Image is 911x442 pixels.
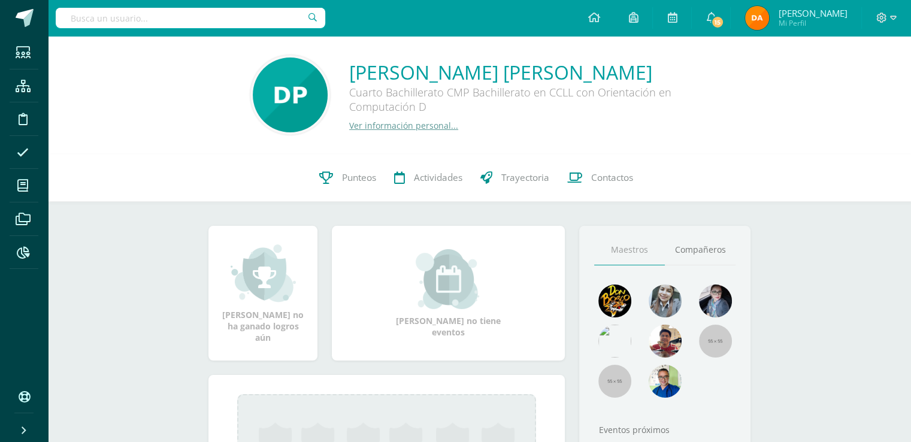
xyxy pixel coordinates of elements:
img: e7116be5e8859c0e698f73acd45b9589.png [253,57,328,132]
span: Punteos [342,171,376,184]
span: Mi Perfil [778,18,847,28]
img: event_small.png [416,249,481,309]
img: 82a5943632aca8211823fb2e9800a6c1.png [745,6,769,30]
img: b8baad08a0802a54ee139394226d2cf3.png [699,284,732,317]
a: Contactos [558,154,642,202]
a: [PERSON_NAME] [PERSON_NAME] [349,59,709,85]
img: 55x55 [699,325,732,358]
div: [PERSON_NAME] no ha ganado logros aún [220,243,305,343]
a: Trayectoria [471,154,558,202]
a: Maestros [594,235,665,265]
span: [PERSON_NAME] [778,7,847,19]
div: Cuarto Bachillerato CMP Bachillerato en CCLL con Orientación en Computación D [349,85,709,120]
input: Busca un usuario... [56,8,325,28]
a: Punteos [310,154,385,202]
img: achievement_small.png [231,243,296,303]
img: 11152eb22ca3048aebc25a5ecf6973a7.png [649,325,682,358]
img: 10741f48bcca31577cbcd80b61dad2f3.png [649,365,682,398]
img: 55x55 [598,365,631,398]
img: 29fc2a48271e3f3676cb2cb292ff2552.png [598,284,631,317]
div: [PERSON_NAME] no tiene eventos [389,249,509,338]
span: Actividades [414,171,462,184]
img: 45bd7986b8947ad7e5894cbc9b781108.png [649,284,682,317]
a: Actividades [385,154,471,202]
a: Ver información personal... [349,120,458,131]
span: Contactos [591,171,633,184]
a: Compañeros [665,235,736,265]
span: 15 [711,16,724,29]
img: c25c8a4a46aeab7e345bf0f34826bacf.png [598,325,631,358]
span: Trayectoria [501,171,549,184]
div: Eventos próximos [594,424,736,435]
